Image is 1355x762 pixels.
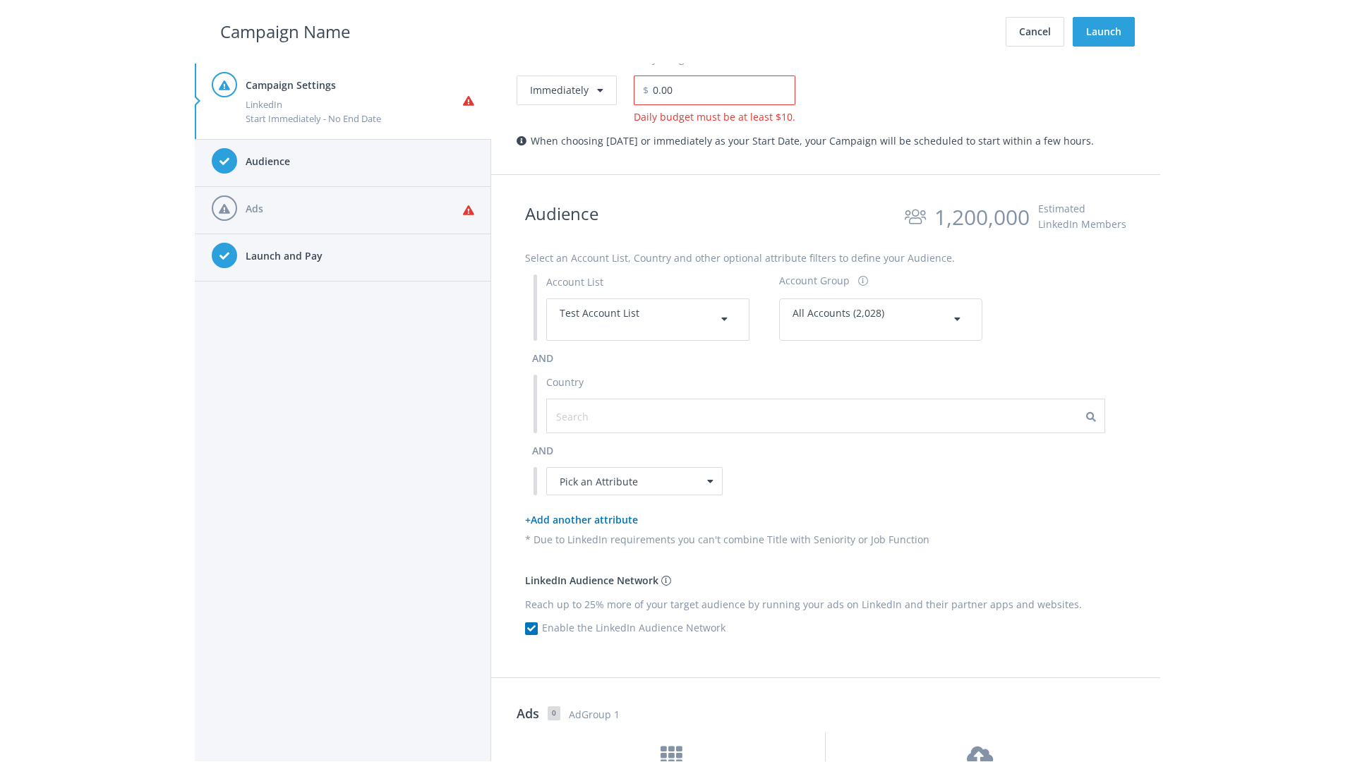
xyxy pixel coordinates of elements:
[634,75,649,105] span: $
[246,97,463,111] div: LinkedIn
[546,467,723,495] div: Pick an Attribute
[560,306,736,334] div: Test Account List
[246,154,474,169] h4: Audience
[246,248,474,264] h4: Launch and Pay
[1073,17,1135,47] button: Launch
[532,351,553,365] span: and
[1038,201,1126,232] div: Estimated LinkedIn Members
[569,707,1135,722] span: AdGroup 1
[220,18,350,45] h2: Campaign Name
[525,513,638,526] a: + Add another attribute
[634,109,795,125] span: Daily budget must be at least $10.
[934,200,1030,234] div: 1,200,000
[793,306,969,334] div: All Accounts (2,028)
[517,75,617,105] button: Immediately
[246,78,463,93] h4: Campaign Settings
[525,597,1126,612] p: Reach up to 25% more of your target audience by running your ads on LinkedIn and their partner ap...
[246,111,463,126] div: Start Immediately - No End Date
[525,200,598,234] h2: Audience
[560,306,639,320] span: Test Account List
[525,573,1126,588] h4: LinkedIn Audience Network
[532,444,553,457] span: and
[517,703,539,723] h3: Ads
[779,273,850,289] div: Account Group
[556,409,682,424] input: Search
[793,306,884,320] span: All Accounts (2,028)
[525,532,1126,548] p: * Due to LinkedIn requirements you can't combine Title with Seniority or Job Function
[546,274,603,290] label: Account List
[1006,17,1064,47] button: Cancel
[546,375,584,390] label: Country
[546,620,725,636] label: Enable the LinkedIn Audience Network
[525,250,955,266] label: Select an Account List, Country and other optional attribute filters to define your Audience.
[517,133,1135,149] div: When choosing [DATE] or immediately as your Start Date, your Campaign will be scheduled to start ...
[548,706,560,720] span: 0
[35,10,64,23] span: Help
[246,201,463,217] h4: Ads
